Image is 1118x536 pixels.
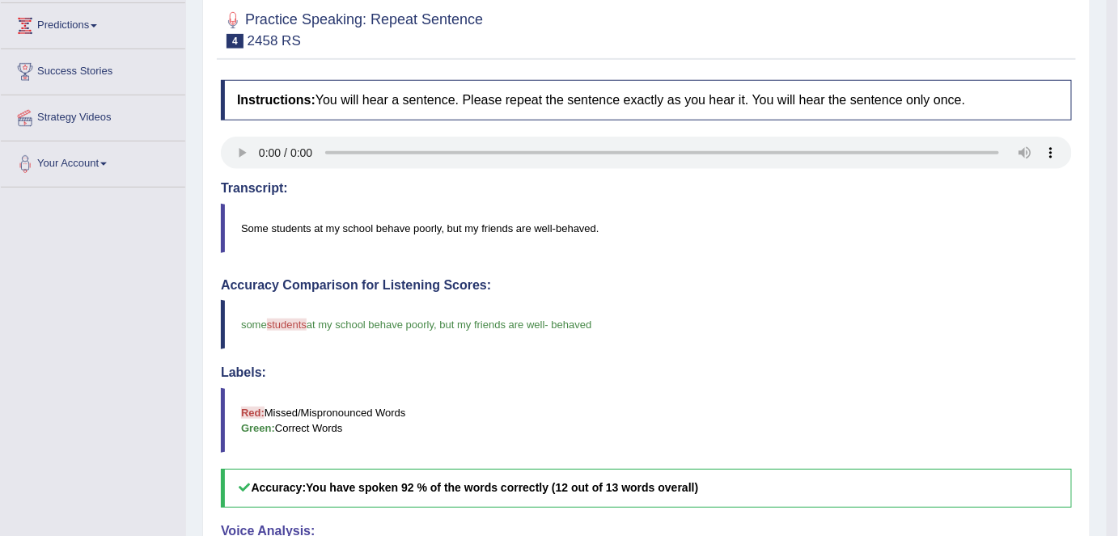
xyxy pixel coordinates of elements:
blockquote: Some students at my school behave poorly, but my friends are well-behaved. [221,204,1072,253]
a: Your Account [1,141,185,182]
span: - [545,319,548,331]
a: Strategy Videos [1,95,185,136]
b: Instructions: [237,93,315,107]
a: Predictions [1,3,185,44]
h4: Labels: [221,365,1072,380]
span: but my friends are well [440,319,545,331]
span: behaved [552,319,592,331]
blockquote: Missed/Mispronounced Words Correct Words [221,388,1072,453]
span: at my school behave poorly [307,319,434,331]
b: Red: [241,407,265,419]
small: 2458 RS [248,33,301,49]
h4: Transcript: [221,181,1072,196]
h4: You will hear a sentence. Please repeat the sentence exactly as you hear it. You will hear the se... [221,80,1072,120]
span: some [241,319,267,331]
span: , [434,319,437,331]
span: students [267,319,307,331]
h5: Accuracy: [221,469,1072,507]
h2: Practice Speaking: Repeat Sentence [221,8,483,49]
span: 4 [227,34,244,49]
h4: Accuracy Comparison for Listening Scores: [221,278,1072,293]
b: Green: [241,422,275,434]
a: Success Stories [1,49,185,90]
b: You have spoken 92 % of the words correctly (12 out of 13 words overall) [306,481,698,494]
